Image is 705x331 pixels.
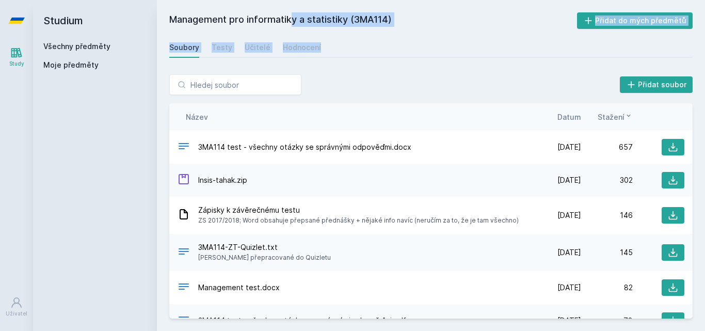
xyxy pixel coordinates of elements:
[178,140,190,155] div: DOCX
[557,282,581,293] span: [DATE]
[557,210,581,220] span: [DATE]
[598,112,624,122] span: Stažení
[198,142,411,152] span: 3MA114 test - všechny otázky se správnými odpověďmi.docx
[6,310,27,318] div: Uživatel
[557,316,581,326] span: [DATE]
[581,316,633,326] div: 78
[620,76,693,93] button: Přidat soubor
[557,175,581,185] span: [DATE]
[178,173,190,188] div: ZIP
[577,12,693,29] button: Přidat do mých předmětů
[581,247,633,258] div: 145
[186,112,208,122] button: Název
[598,112,633,122] button: Stažení
[9,60,24,68] div: Study
[581,210,633,220] div: 146
[283,42,321,53] div: Hodnocení
[198,215,519,226] span: ZS 2017/2018; Word obsahuje přepsané přednášky + nějaké info navíc (neručím za to, že je tam všec...
[212,37,232,58] a: Testy
[245,37,270,58] a: Učitelé
[581,282,633,293] div: 82
[2,291,31,323] a: Uživatel
[2,41,31,73] a: Study
[198,175,247,185] span: Insis-tahak.zip
[212,42,232,53] div: Testy
[283,37,321,58] a: Hodnocení
[178,245,190,260] div: TXT
[198,282,280,293] span: Management test.docx
[178,313,190,328] div: PDF
[245,42,270,53] div: Učitelé
[169,74,301,95] input: Hledej soubor
[581,142,633,152] div: 657
[169,12,577,29] h2: Management pro informatiky a statistiky (3MA114)
[43,42,110,51] a: Všechny předměty
[43,60,99,70] span: Moje předměty
[581,175,633,185] div: 302
[169,42,199,53] div: Soubory
[198,242,331,253] span: 3MA114-ZT-Quizlet.txt
[198,316,406,326] span: 3MA114 test - všechny otázky se správnými odpověďmi.pdf
[557,112,581,122] button: Datum
[178,280,190,295] div: DOCX
[169,37,199,58] a: Soubory
[557,247,581,258] span: [DATE]
[557,142,581,152] span: [DATE]
[198,253,331,263] span: [PERSON_NAME] přepracované do Quizletu
[198,205,519,215] span: Zápisky k závěrečnému testu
